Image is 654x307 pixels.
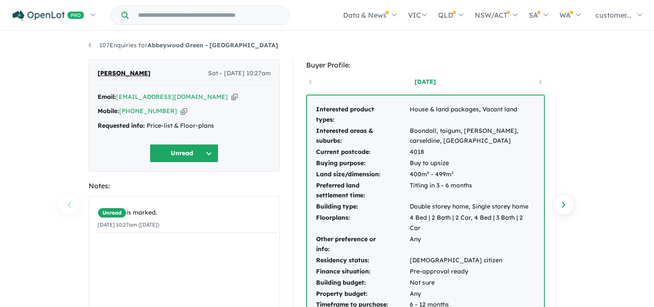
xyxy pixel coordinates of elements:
[147,41,278,49] strong: Abbeywood Green - [GEOGRAPHIC_DATA]
[89,41,278,49] a: 107Enquiries forAbbeywood Green - [GEOGRAPHIC_DATA]
[98,122,145,129] strong: Requested info:
[409,169,535,180] td: 400m² - 499m²
[98,208,277,218] div: is marked.
[316,234,409,255] td: Other preference or info:
[409,158,535,169] td: Buy to upsize
[316,212,409,234] td: Floorplans:
[181,107,187,116] button: Copy
[316,147,409,158] td: Current postcode:
[98,107,119,115] strong: Mobile:
[12,10,84,21] img: Openlot PRO Logo White
[409,180,535,202] td: Titling in 3 - 6 months
[98,221,159,228] small: [DATE] 10:27am ([DATE])
[389,77,462,86] a: [DATE]
[409,212,535,234] td: 4 Bed | 2 Bath | 2 Car, 4 Bed | 3 Bath | 2 Car
[316,255,409,266] td: Residency status:
[316,180,409,202] td: Preferred land settlement time:
[119,107,177,115] a: [PHONE_NUMBER]
[409,255,535,266] td: [DEMOGRAPHIC_DATA] citizen
[596,11,631,19] span: customer...
[98,208,126,218] span: Unread
[208,68,271,79] span: Sat - [DATE] 10:27am
[89,180,280,192] div: Notes:
[316,158,409,169] td: Buying purpose:
[409,266,535,277] td: Pre-approval ready
[89,40,566,51] nav: breadcrumb
[316,277,409,289] td: Building budget:
[409,126,535,147] td: Boondall, taigum, [PERSON_NAME], carseldine, [GEOGRAPHIC_DATA]
[231,92,238,101] button: Copy
[409,147,535,158] td: 4018
[409,201,535,212] td: Double storey home, Single storey home
[409,289,535,300] td: Any
[316,169,409,180] td: Land size/dimension:
[98,93,116,101] strong: Email:
[409,104,535,126] td: House & land packages, Vacant land
[316,201,409,212] td: Building type:
[98,68,150,79] span: [PERSON_NAME]
[409,234,535,255] td: Any
[316,266,409,277] td: Finance situation:
[316,126,409,147] td: Interested areas & suburbs:
[150,144,218,163] button: Unread
[409,277,535,289] td: Not sure
[306,59,545,71] div: Buyer Profile:
[130,6,288,25] input: Try estate name, suburb, builder or developer
[98,121,271,131] div: Price-list & Floor-plans
[116,93,228,101] a: [EMAIL_ADDRESS][DOMAIN_NAME]
[316,289,409,300] td: Property budget:
[316,104,409,126] td: Interested product types:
